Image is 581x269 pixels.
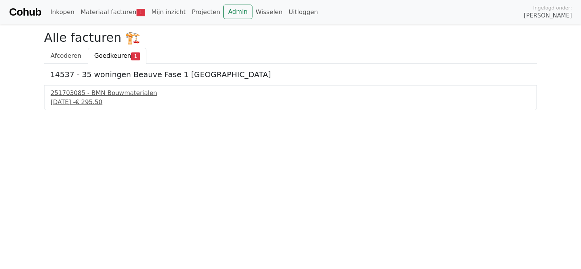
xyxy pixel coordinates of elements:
a: Afcoderen [44,48,88,64]
a: Inkopen [47,5,77,20]
a: Cohub [9,3,41,21]
a: Uitloggen [286,5,321,20]
span: Afcoderen [51,52,81,59]
span: 1 [131,52,140,60]
span: 1 [137,9,145,16]
a: 251703085 - BMN Bouwmaterialen[DATE] -€ 295.50 [51,89,530,107]
span: Ingelogd onder: [533,4,572,11]
a: Mijn inzicht [148,5,189,20]
a: Wisselen [252,5,286,20]
h2: Alle facturen 🏗️ [44,30,537,45]
span: € 295.50 [75,98,102,106]
a: Materiaal facturen1 [78,5,148,20]
span: Goedkeuren [94,52,131,59]
h5: 14537 - 35 woningen Beauve Fase 1 [GEOGRAPHIC_DATA] [50,70,531,79]
div: 251703085 - BMN Bouwmaterialen [51,89,530,98]
span: [PERSON_NAME] [524,11,572,20]
a: Goedkeuren1 [88,48,146,64]
div: [DATE] - [51,98,530,107]
a: Admin [223,5,252,19]
a: Projecten [189,5,223,20]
